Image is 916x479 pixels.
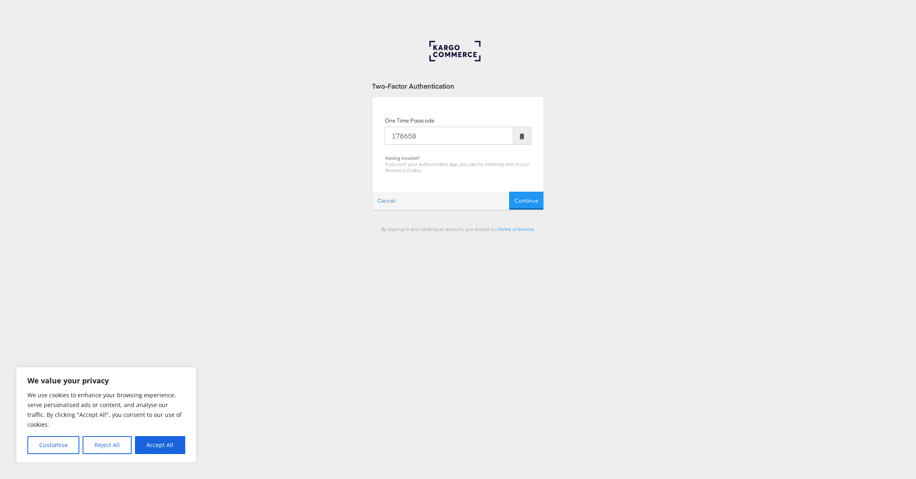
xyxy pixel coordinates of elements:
[498,226,534,232] a: Terms of Service
[385,127,513,145] input: Enter the code
[16,367,196,463] div: We value your privacy
[509,192,543,210] button: Continue
[373,192,400,210] a: Cancel
[83,436,131,454] button: Reject All
[135,436,185,454] button: Accept All
[385,155,420,161] b: Having trouble?
[385,117,434,125] label: One Time Passcode
[372,81,544,91] div: Two-Factor Authentication
[372,226,544,232] div: By signing in and creating an account, you accept our .
[27,436,79,454] button: Customise
[385,161,530,173] span: If you lost your authenticator app, you can try entering one of your Recovery Codes
[27,376,185,385] p: We value your privacy
[27,390,185,430] p: We use cookies to enhance your browsing experience, serve personalised ads or content, and analys...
